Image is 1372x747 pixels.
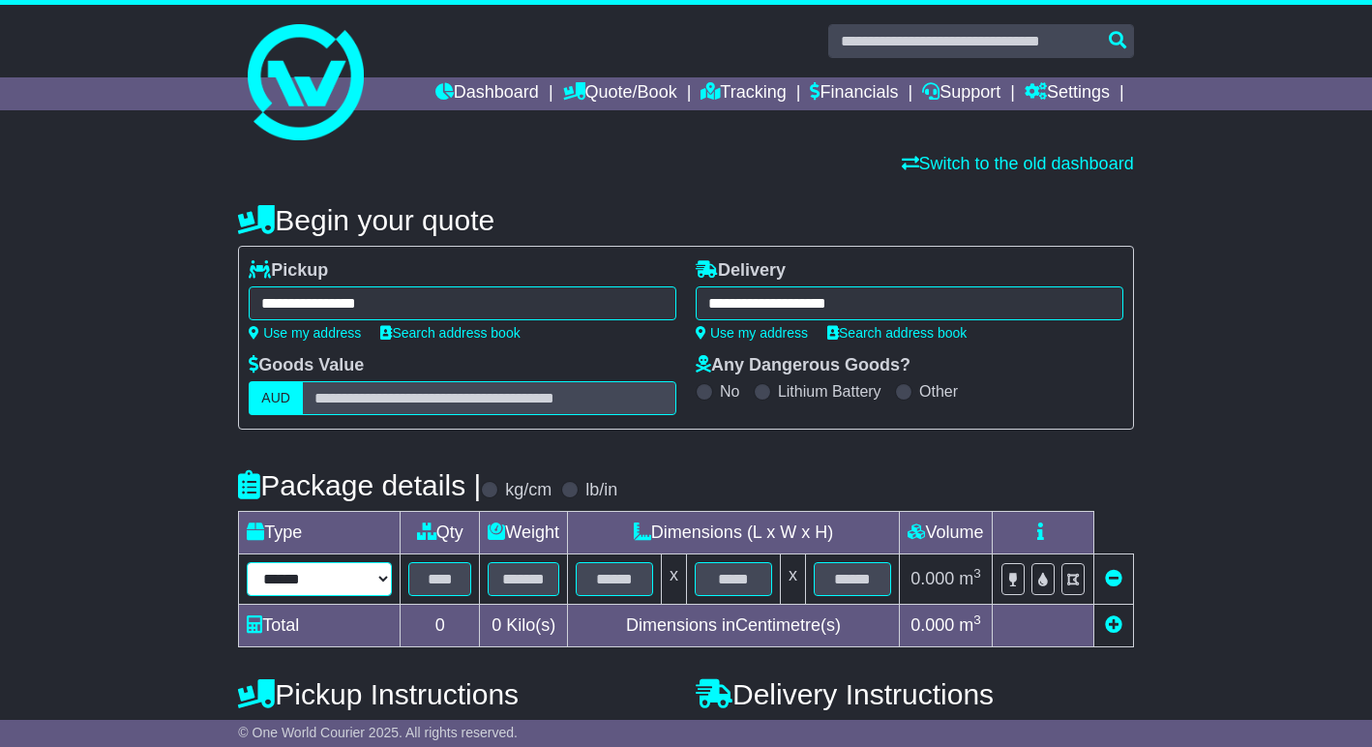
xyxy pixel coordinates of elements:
[249,355,364,376] label: Goods Value
[239,512,401,554] td: Type
[238,204,1133,236] h4: Begin your quote
[492,615,501,635] span: 0
[249,260,328,282] label: Pickup
[1105,569,1122,588] a: Remove this item
[696,678,1134,710] h4: Delivery Instructions
[249,325,361,341] a: Use my address
[696,355,910,376] label: Any Dangerous Goods?
[239,605,401,647] td: Total
[568,605,900,647] td: Dimensions in Centimetre(s)
[910,569,954,588] span: 0.000
[662,554,687,605] td: x
[401,512,480,554] td: Qty
[435,77,539,110] a: Dashboard
[910,615,954,635] span: 0.000
[585,480,617,501] label: lb/in
[696,325,808,341] a: Use my address
[505,480,552,501] label: kg/cm
[827,325,967,341] a: Search address book
[568,512,900,554] td: Dimensions (L x W x H)
[973,613,981,627] sup: 3
[238,469,481,501] h4: Package details |
[1105,615,1122,635] a: Add new item
[919,382,958,401] label: Other
[720,382,739,401] label: No
[696,260,786,282] label: Delivery
[238,678,676,710] h4: Pickup Instructions
[973,566,981,581] sup: 3
[810,77,898,110] a: Financials
[380,325,520,341] a: Search address book
[922,77,1000,110] a: Support
[900,512,993,554] td: Volume
[480,605,568,647] td: Kilo(s)
[563,77,677,110] a: Quote/Book
[959,615,981,635] span: m
[701,77,786,110] a: Tracking
[249,381,303,415] label: AUD
[778,382,881,401] label: Lithium Battery
[401,605,480,647] td: 0
[902,154,1134,173] a: Switch to the old dashboard
[480,512,568,554] td: Weight
[238,725,518,740] span: © One World Courier 2025. All rights reserved.
[1025,77,1110,110] a: Settings
[959,569,981,588] span: m
[781,554,806,605] td: x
